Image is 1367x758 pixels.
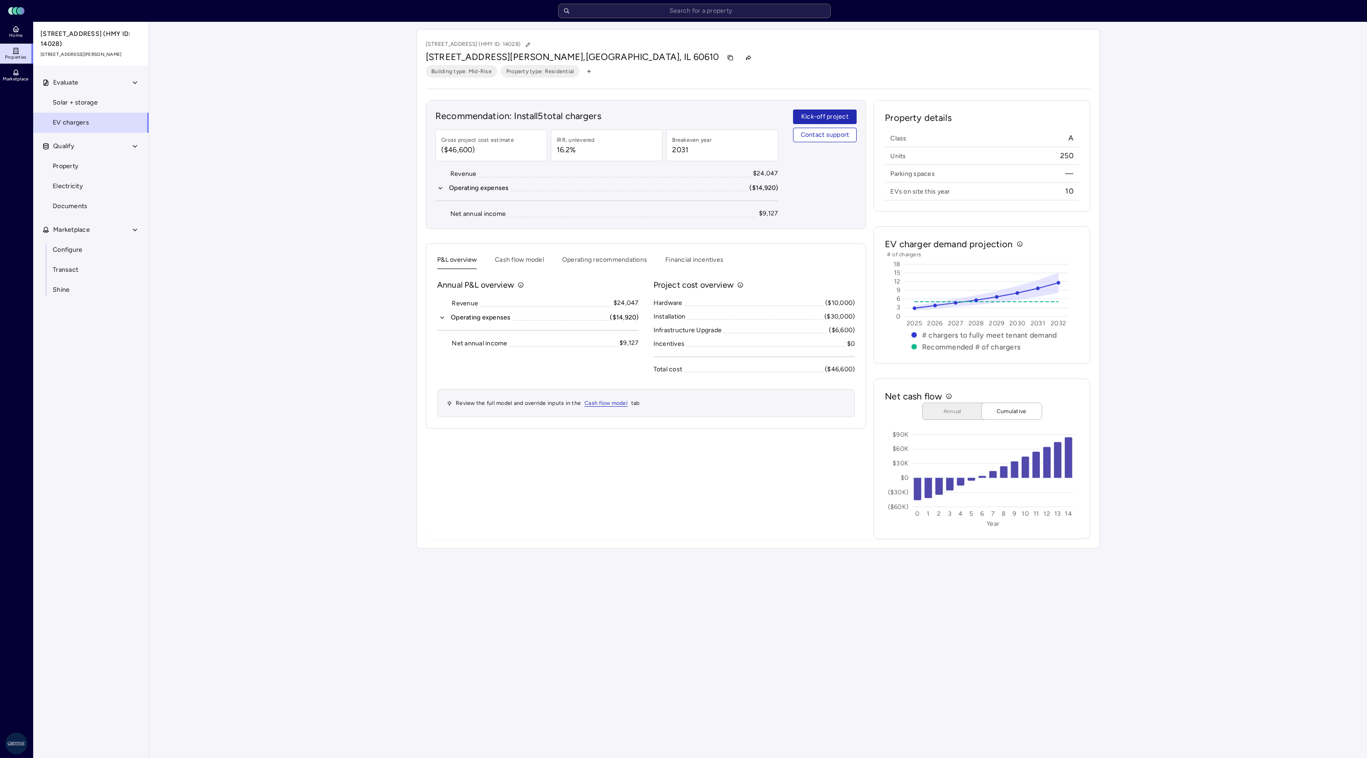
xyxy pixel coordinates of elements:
text: 5 [970,510,973,518]
button: Contact support [793,128,857,142]
text: 2030 [1009,319,1025,327]
span: Units [890,152,906,160]
div: Breakeven year [672,135,712,145]
div: ($14,920) [610,313,639,323]
span: Transact [53,265,78,275]
text: 18 [893,260,901,268]
text: $90K [893,431,908,439]
span: A [1068,133,1073,143]
text: 11 [1033,510,1039,518]
a: EV chargers [33,113,149,133]
div: Net annual income [452,339,507,349]
span: [STREET_ADDRESS][PERSON_NAME], [426,51,586,62]
a: Cash flow model [584,399,628,408]
div: ($6,600) [829,325,855,335]
span: Building type: Mid-Rise [431,67,492,76]
span: Cumulative [989,407,1034,416]
button: Property type: Residential [501,65,580,78]
text: 7 [991,510,995,518]
div: Revenue [450,169,477,179]
span: Qualify [53,141,74,151]
a: Property [33,156,149,176]
div: ($30,000) [824,312,855,322]
button: Operating expenses($14,920) [437,313,639,323]
a: Electricity [33,176,149,196]
span: Property type: Residential [506,67,574,76]
div: Gross project cost estimate [441,135,514,145]
div: $9,127 [619,338,639,348]
span: Class [890,134,906,143]
div: ($14,920) [749,183,778,193]
span: Property [53,161,78,171]
img: Greystar AS [5,733,27,754]
div: Incentives [654,339,685,349]
span: 2031 [672,145,712,155]
text: Year [987,520,999,528]
span: Evaluate [53,78,78,88]
div: $24,047 [614,298,639,308]
span: Parking spaces [890,170,935,178]
div: $9,127 [759,209,778,219]
a: Transact [33,260,149,280]
div: Net annual income [450,209,506,219]
a: Solar + storage [33,93,149,113]
text: 1 [927,510,930,518]
h2: Recommendation: Install 5 total chargers [435,110,778,122]
text: 2031 [1031,319,1045,327]
span: Cash flow model [584,400,628,407]
p: [STREET_ADDRESS] (HMY ID: 14028) [426,39,534,50]
span: 16.2% [557,145,595,155]
button: Marketplace [33,220,150,240]
span: [GEOGRAPHIC_DATA], IL 60610 [586,51,719,62]
span: Annual [930,407,975,416]
text: 2029 [989,319,1005,327]
text: 2026 [928,319,943,327]
span: Solar + storage [53,98,98,108]
div: Revenue [452,299,478,309]
text: 3 [948,510,952,518]
p: Annual P&L overview [437,279,514,291]
text: 0 [897,313,901,320]
span: Properties [5,55,27,60]
button: Qualify [33,136,150,156]
text: 2025 [907,319,923,327]
div: Operating expenses [451,313,511,323]
span: EV chargers [53,118,89,128]
span: Shine [53,285,70,295]
span: ($46,600) [441,145,514,155]
span: Kick-off project [801,112,848,122]
div: Hardware [654,298,683,308]
button: Operating expenses($14,920) [435,183,778,193]
text: Recommended # of chargers [922,343,1020,351]
span: Contact support [801,130,849,140]
div: Total cost [654,364,683,374]
span: Electricity [53,181,83,191]
div: Installation [654,312,686,322]
div: ($10,000) [825,298,855,308]
div: $0 [847,339,855,349]
span: Configure [53,245,82,255]
button: Cash flow model [495,255,544,269]
text: ($60K) [888,503,909,511]
text: 8 [1002,510,1006,518]
text: 2027 [948,319,963,327]
text: 9 [1013,510,1017,518]
div: ($46,600) [825,364,855,374]
span: Home [9,33,22,38]
text: 9 [897,286,901,294]
span: [STREET_ADDRESS] (HMY ID: 14028) [40,29,142,49]
div: Infrastructure Upgrade [654,325,722,335]
a: Documents [33,196,149,216]
text: $30K [893,459,908,467]
text: 4 [959,510,963,518]
text: 10 [1022,510,1029,518]
div: Operating expenses [449,183,509,193]
text: # of chargers [887,251,921,258]
button: P&L overview [437,255,477,269]
a: Configure [33,240,149,260]
span: [STREET_ADDRESS][PERSON_NAME] [40,51,142,58]
button: Evaluate [33,73,150,93]
button: Kick-off project [793,110,857,124]
span: Marketplace [3,76,28,82]
text: 3 [897,304,901,311]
